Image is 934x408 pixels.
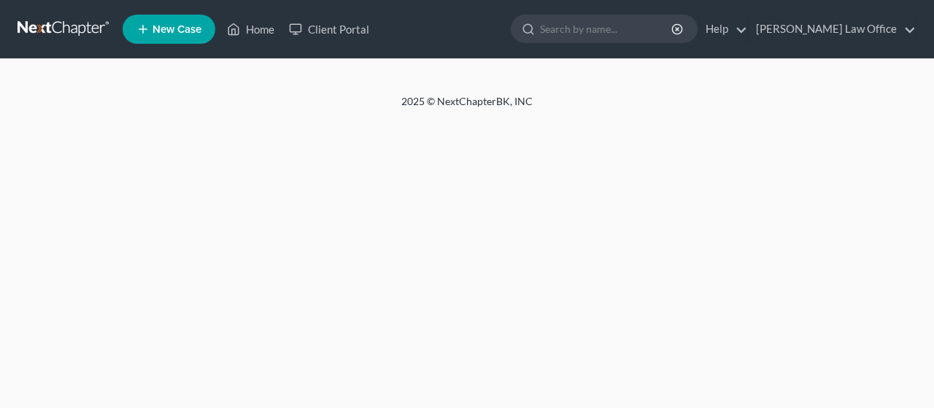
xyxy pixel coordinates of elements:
[153,24,201,35] span: New Case
[282,16,377,42] a: Client Portal
[220,16,282,42] a: Home
[749,16,916,42] a: [PERSON_NAME] Law Office
[51,94,883,120] div: 2025 © NextChapterBK, INC
[698,16,747,42] a: Help
[540,15,674,42] input: Search by name...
